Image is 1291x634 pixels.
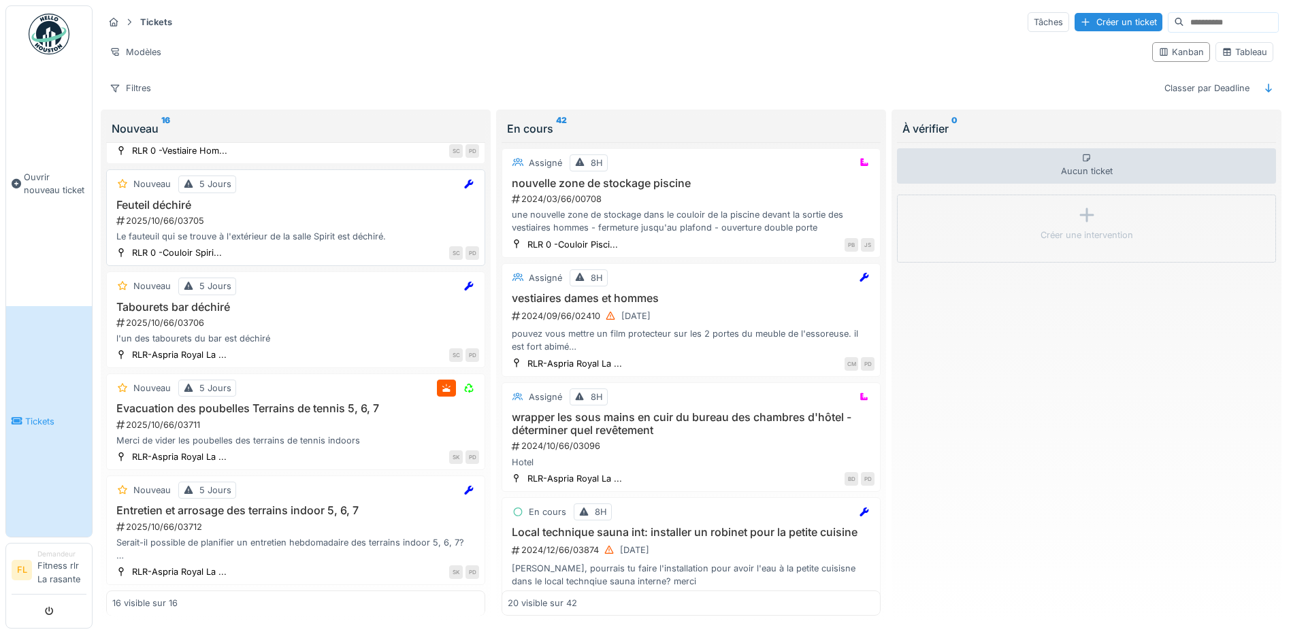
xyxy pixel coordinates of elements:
[529,271,562,284] div: Assigné
[132,246,222,259] div: RLR 0 -Couloir Spiri...
[115,520,479,533] div: 2025/10/66/03712
[897,148,1276,184] div: Aucun ticket
[465,246,479,260] div: PD
[465,348,479,362] div: PD
[845,357,858,371] div: CM
[112,402,479,415] h3: Evacuation des poubelles Terrains de tennis 5, 6, 7
[135,16,178,29] strong: Tickets
[529,156,562,169] div: Assigné
[902,120,1271,137] div: À vérifier
[507,120,875,137] div: En cours
[845,472,858,486] div: BD
[1158,46,1204,59] div: Kanban
[103,78,157,98] div: Filtres
[508,562,875,588] div: [PERSON_NAME], pourrais tu faire l'installation pour avoir l'eau à la petite cuisisne dans le loc...
[24,171,86,197] span: Ouvrir nouveau ticket
[161,120,170,137] sup: 16
[508,208,875,234] div: une nouvelle zone de stockage dans le couloir de la piscine devant la sortie des vestiaires homme...
[527,357,622,370] div: RLR-Aspria Royal La ...
[199,484,231,497] div: 5 Jours
[510,439,875,452] div: 2024/10/66/03096
[527,238,618,251] div: RLR 0 -Couloir Pisci...
[951,120,958,137] sup: 0
[1158,78,1256,98] div: Classer par Deadline
[449,144,463,158] div: SC
[12,549,86,595] a: FL DemandeurFitness rlr La rasante
[37,549,86,559] div: Demandeur
[510,541,875,558] div: 2024/12/66/03874
[510,307,875,324] div: 2024/09/66/02410
[1028,12,1069,32] div: Tâches
[132,450,227,463] div: RLR-Aspria Royal La ...
[449,246,463,260] div: SC
[508,597,577,610] div: 20 visible sur 42
[621,310,651,322] div: [DATE]
[133,280,171,293] div: Nouveau
[620,544,649,556] div: [DATE]
[112,434,479,447] div: Merci de vider les poubelles des terrains de tennis indoors
[465,450,479,464] div: PD
[861,357,875,371] div: PD
[556,120,567,137] sup: 42
[25,415,86,428] span: Tickets
[508,177,875,190] h3: nouvelle zone de stockage piscine
[112,230,479,243] div: Le fauteuil qui se trouve à l'extérieur de la salle Spirit est déchiré.
[591,156,603,169] div: 8H
[29,14,69,54] img: Badge_color-CXgf-gQk.svg
[508,292,875,305] h3: vestiaires dames et hommes
[132,348,227,361] div: RLR-Aspria Royal La ...
[115,214,479,227] div: 2025/10/66/03705
[132,144,227,157] div: RLR 0 -Vestiaire Hom...
[861,238,875,252] div: JS
[199,280,231,293] div: 5 Jours
[112,120,480,137] div: Nouveau
[449,450,463,464] div: SK
[112,504,479,517] h3: Entretien et arrosage des terrains indoor 5, 6, 7
[465,144,479,158] div: PD
[133,484,171,497] div: Nouveau
[112,597,178,610] div: 16 visible sur 16
[508,526,875,539] h3: Local technique sauna int: installer un robinet pour la petite cuisine
[112,332,479,345] div: l'un des tabourets du bar est déchiré
[845,238,858,252] div: PB
[529,505,566,518] div: En cours
[112,199,479,212] h3: Feuteil déchiré
[449,565,463,579] div: SK
[465,565,479,579] div: PD
[115,418,479,431] div: 2025/10/66/03711
[1222,46,1267,59] div: Tableau
[1041,229,1133,241] div: Créer une intervention
[199,178,231,190] div: 5 Jours
[112,536,479,562] div: Serait-il possible de planifier un entretien hebdomadaire des terrains indoor 5, 6, 7? Pouvez-vou...
[591,390,603,403] div: 8H
[103,42,167,62] div: Modèles
[508,327,875,353] div: pouvez vous mettre un film protecteur sur les 2 portes du meuble de l'essoreuse. il est fort abim...
[133,382,171,395] div: Nouveau
[591,271,603,284] div: 8H
[112,301,479,314] h3: Tabourets bar déchiré
[508,456,875,469] div: Hotel
[133,178,171,190] div: Nouveau
[37,549,86,591] li: Fitness rlr La rasante
[12,560,32,580] li: FL
[595,505,607,518] div: 8H
[527,472,622,485] div: RLR-Aspria Royal La ...
[529,390,562,403] div: Assigné
[510,193,875,205] div: 2024/03/66/00708
[132,565,227,578] div: RLR-Aspria Royal La ...
[1075,13,1162,31] div: Créer un ticket
[115,316,479,329] div: 2025/10/66/03706
[6,306,92,537] a: Tickets
[199,382,231,395] div: 5 Jours
[508,411,875,437] h3: wrapper les sous mains en cuir du bureau des chambres d'hôtel - déterminer quel revêtement
[6,62,92,306] a: Ouvrir nouveau ticket
[449,348,463,362] div: SC
[861,472,875,486] div: PD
